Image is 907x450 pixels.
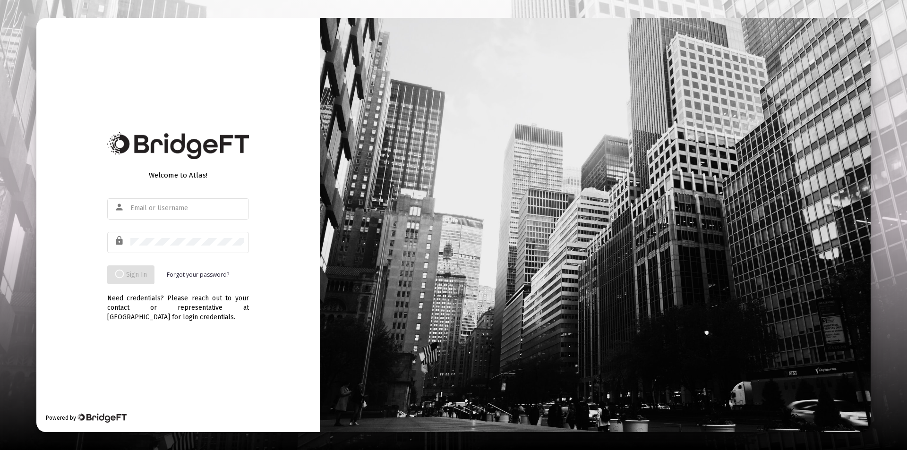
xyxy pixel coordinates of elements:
[107,132,249,159] img: Bridge Financial Technology Logo
[115,271,147,279] span: Sign In
[114,202,126,213] mat-icon: person
[77,413,127,423] img: Bridge Financial Technology Logo
[114,235,126,246] mat-icon: lock
[107,265,154,284] button: Sign In
[107,284,249,322] div: Need credentials? Please reach out to your contact or representative at [GEOGRAPHIC_DATA] for log...
[130,204,244,212] input: Email or Username
[46,413,127,423] div: Powered by
[107,170,249,180] div: Welcome to Atlas!
[167,270,229,280] a: Forgot your password?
